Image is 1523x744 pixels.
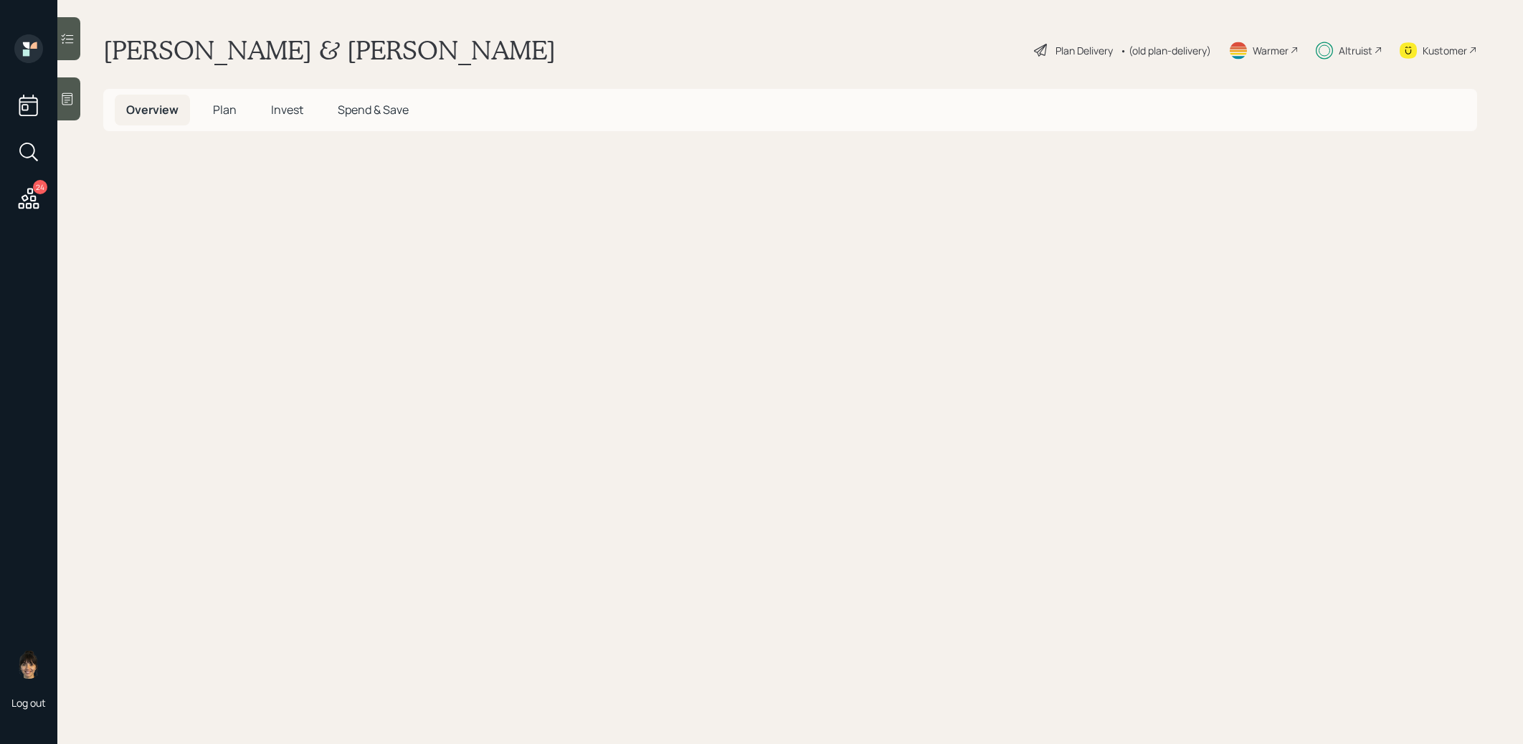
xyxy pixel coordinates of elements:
span: Spend & Save [338,102,409,118]
span: Plan [213,102,237,118]
div: • (old plan-delivery) [1120,43,1211,58]
span: Invest [271,102,303,118]
div: Plan Delivery [1055,43,1113,58]
h1: [PERSON_NAME] & [PERSON_NAME] [103,34,556,66]
img: treva-nostdahl-headshot.png [14,650,43,679]
div: Kustomer [1423,43,1467,58]
span: Overview [126,102,179,118]
div: Altruist [1339,43,1372,58]
div: 24 [33,180,47,194]
div: Log out [11,696,46,710]
div: Warmer [1253,43,1289,58]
